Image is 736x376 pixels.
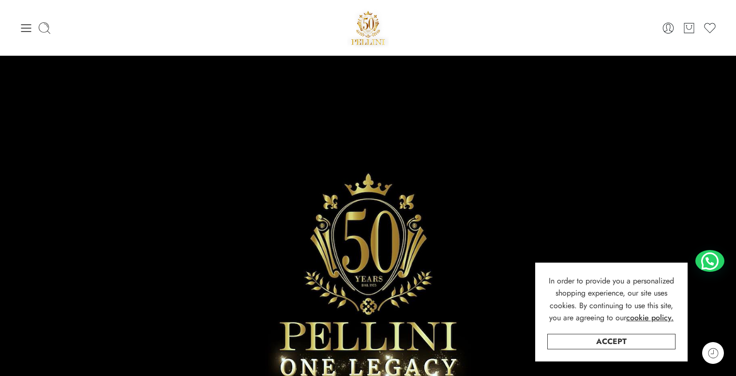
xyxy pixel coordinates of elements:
[347,7,389,48] a: Pellini -
[661,21,675,35] a: Login / Register
[703,21,717,35] a: Wishlist
[547,334,676,349] a: Accept
[347,7,389,48] img: Pellini
[626,312,674,324] a: cookie policy.
[682,21,696,35] a: Cart
[549,275,674,324] span: In order to provide you a personalized shopping experience, our site uses cookies. By continuing ...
